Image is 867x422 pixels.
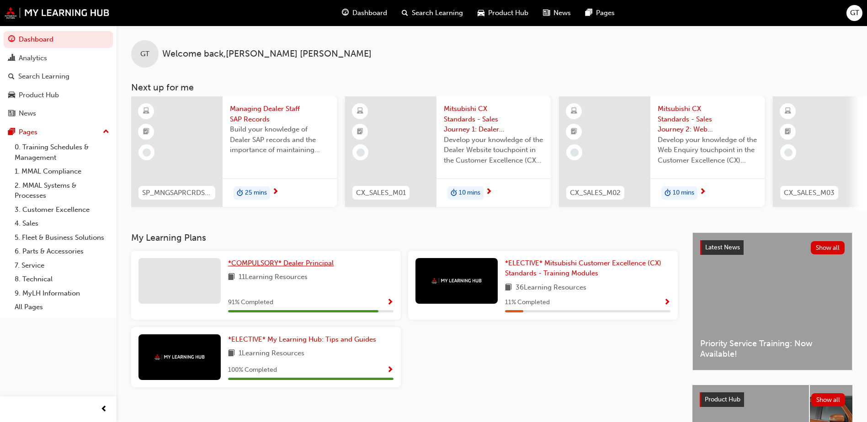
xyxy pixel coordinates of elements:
span: prev-icon [101,404,107,415]
button: DashboardAnalyticsSearch LearningProduct HubNews [4,29,113,124]
button: Show Progress [387,297,394,308]
span: Product Hub [705,396,740,403]
span: GT [140,49,149,59]
span: Show Progress [387,366,394,375]
span: book-icon [505,282,512,294]
span: learningRecordVerb_NONE-icon [356,148,365,157]
span: news-icon [543,7,550,19]
span: up-icon [103,126,109,138]
div: Pages [19,127,37,137]
span: CX_SALES_M03 [784,188,835,198]
span: booktick-icon [571,126,577,138]
span: Priority Service Training: Now Available! [700,338,845,359]
div: Product Hub [19,90,59,100]
span: Latest News [705,243,740,251]
a: Product Hub [4,87,113,104]
a: Latest NewsShow all [700,240,845,255]
a: guage-iconDashboard [335,4,394,22]
h3: My Learning Plans [131,232,678,243]
span: duration-icon [237,187,243,199]
a: Latest NewsShow allPriority Service Training: Now Available! [692,232,852,370]
button: Show all [811,241,845,254]
span: Welcome back , [PERSON_NAME] [PERSON_NAME] [162,49,372,59]
span: 10 mins [459,188,480,198]
a: 4. Sales [11,216,113,231]
button: GT [846,5,862,21]
div: News [19,108,36,119]
a: 5. Fleet & Business Solutions [11,231,113,245]
span: 91 % Completed [228,297,273,308]
span: chart-icon [8,54,15,63]
a: Product HubShow all [700,392,845,407]
span: Develop your knowledge of the Dealer Website touchpoint in the Customer Excellence (CX) Sales jou... [444,135,543,166]
a: news-iconNews [536,4,578,22]
a: 3. Customer Excellence [11,203,113,217]
a: mmal [5,7,110,19]
a: *ELECTIVE* Mitsubishi Customer Excellence (CX) Standards - Training Modules [505,258,670,279]
span: Mitsubishi CX Standards - Sales Journey 1: Dealer Website [444,104,543,135]
span: 100 % Completed [228,365,277,375]
span: Pages [596,8,615,18]
span: car-icon [8,91,15,100]
button: Show Progress [664,297,670,308]
a: 1. MMAL Compliance [11,164,113,179]
span: search-icon [8,73,15,81]
span: 10 mins [673,188,694,198]
span: next-icon [699,188,706,196]
span: pages-icon [8,128,15,137]
span: Show Progress [387,299,394,307]
a: 0. Training Schedules & Management [11,140,113,164]
a: *ELECTIVE* My Learning Hub: Tips and Guides [228,334,380,345]
span: Build your knowledge of Dealer SAP records and the importance of maintaining your staff records i... [230,124,330,155]
span: booktick-icon [143,126,149,138]
span: CX_SALES_M01 [356,188,406,198]
a: car-iconProduct Hub [470,4,536,22]
a: Analytics [4,50,113,67]
span: 25 mins [245,188,267,198]
span: Managing Dealer Staff SAP Records [230,104,330,124]
button: Show all [811,393,846,406]
span: learningRecordVerb_NONE-icon [143,148,151,157]
a: CX_SALES_M02Mitsubishi CX Standards - Sales Journey 2: Web EnquiryDevelop your knowledge of the W... [559,96,765,207]
span: book-icon [228,348,235,359]
img: mmal [431,278,482,284]
div: Search Learning [18,71,69,82]
span: learningResourceType_ELEARNING-icon [785,105,791,117]
span: 11 % Completed [505,297,550,308]
span: booktick-icon [357,126,363,138]
span: next-icon [485,188,492,196]
img: mmal [154,354,205,360]
span: duration-icon [451,187,457,199]
a: 8. Technical [11,272,113,286]
span: Dashboard [352,8,387,18]
span: 11 Learning Resources [239,272,308,283]
div: Analytics [19,53,47,63]
a: CX_SALES_M01Mitsubishi CX Standards - Sales Journey 1: Dealer WebsiteDevelop your knowledge of th... [345,96,551,207]
span: Develop your knowledge of the Web Enquiry touchpoint in the Customer Excellence (CX) Sales journey. [658,135,757,166]
span: learningResourceType_ELEARNING-icon [571,105,577,117]
a: *COMPULSORY* Dealer Principal [228,258,337,269]
span: guage-icon [8,36,15,44]
span: learningResourceType_ELEARNING-icon [357,105,363,117]
span: news-icon [8,110,15,118]
a: pages-iconPages [578,4,622,22]
a: News [4,105,113,122]
span: Product Hub [488,8,528,18]
button: Pages [4,124,113,141]
span: CX_SALES_M02 [570,188,621,198]
span: duration-icon [665,187,671,199]
span: Show Progress [664,299,670,307]
a: 9. MyLH Information [11,286,113,301]
a: 2. MMAL Systems & Processes [11,179,113,203]
span: pages-icon [585,7,592,19]
span: learningRecordVerb_NONE-icon [570,148,579,157]
span: 1 Learning Resources [239,348,304,359]
span: 36 Learning Resources [516,282,586,294]
a: search-iconSearch Learning [394,4,470,22]
span: Search Learning [412,8,463,18]
span: *COMPULSORY* Dealer Principal [228,259,334,267]
span: *ELECTIVE* Mitsubishi Customer Excellence (CX) Standards - Training Modules [505,259,661,278]
span: *ELECTIVE* My Learning Hub: Tips and Guides [228,335,376,343]
span: next-icon [272,188,279,196]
